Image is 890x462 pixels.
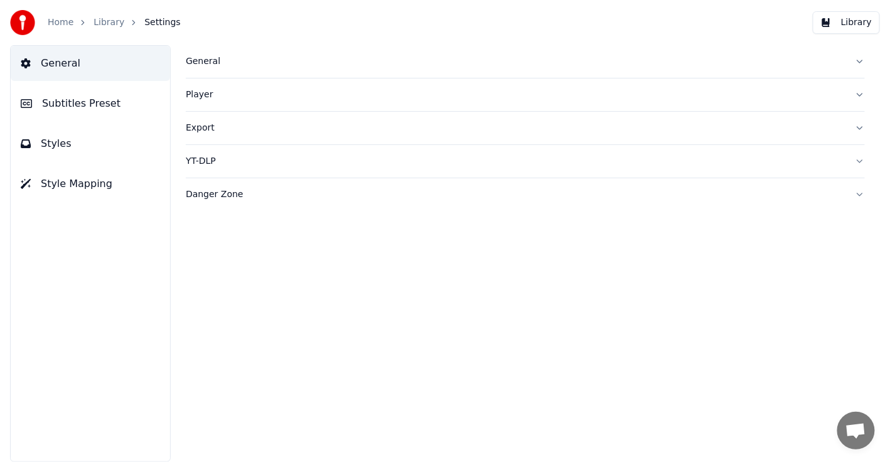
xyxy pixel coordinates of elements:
button: Player [186,78,865,111]
div: Player [186,89,845,101]
button: Library [813,11,880,34]
a: Library [94,16,124,29]
span: Subtitles Preset [42,96,121,111]
span: Styles [41,136,72,151]
div: Export [186,122,845,134]
button: General [11,46,170,81]
nav: breadcrumb [48,16,181,29]
button: General [186,45,865,78]
span: Style Mapping [41,176,112,191]
button: Style Mapping [11,166,170,201]
a: Home [48,16,73,29]
button: Styles [11,126,170,161]
div: YT-DLP [186,155,845,168]
button: Danger Zone [186,178,865,211]
a: Otwarty czat [837,412,875,449]
button: Export [186,112,865,144]
img: youka [10,10,35,35]
div: Danger Zone [186,188,845,201]
div: General [186,55,845,68]
button: YT-DLP [186,145,865,178]
button: Subtitles Preset [11,86,170,121]
span: Settings [144,16,180,29]
span: General [41,56,80,71]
